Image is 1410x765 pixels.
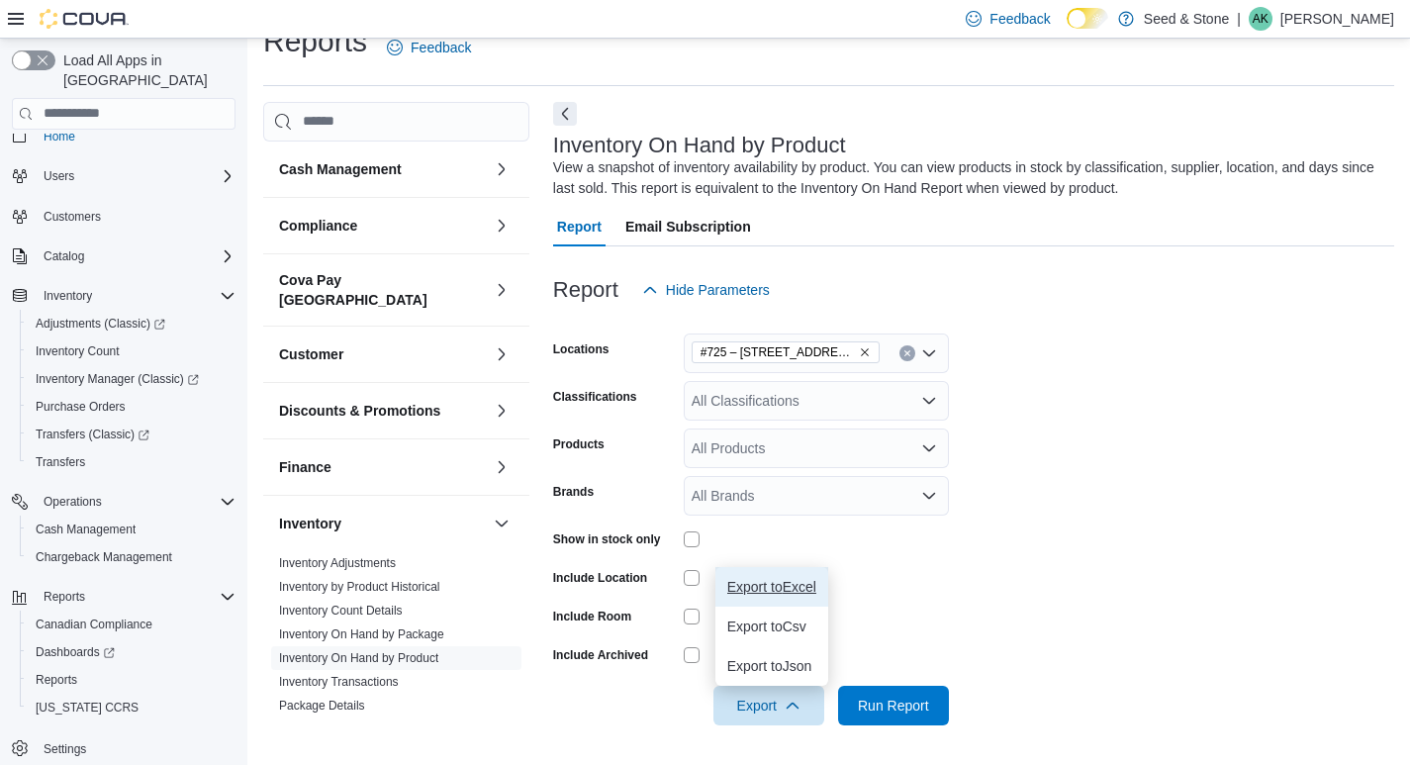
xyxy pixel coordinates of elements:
[899,345,915,361] button: Clear input
[553,531,661,547] label: Show in stock only
[28,518,143,541] a: Cash Management
[36,585,93,609] button: Reports
[279,699,365,713] a: Package Details
[20,543,243,571] button: Chargeback Management
[36,205,109,229] a: Customers
[20,393,243,421] button: Purchase Orders
[553,102,577,126] button: Next
[20,421,243,448] a: Transfers (Classic)
[279,604,403,618] a: Inventory Count Details
[279,216,357,236] h3: Compliance
[36,454,85,470] span: Transfers
[715,567,828,607] button: Export toExcel
[28,395,134,419] a: Purchase Orders
[36,371,199,387] span: Inventory Manager (Classic)
[279,556,396,570] a: Inventory Adjustments
[279,401,486,421] button: Discounts & Promotions
[279,270,486,310] button: Cova Pay [GEOGRAPHIC_DATA]
[725,686,812,725] span: Export
[28,339,235,363] span: Inventory Count
[279,159,486,179] button: Cash Management
[36,737,94,761] a: Settings
[28,640,123,664] a: Dashboards
[55,50,235,90] span: Load All Apps in [GEOGRAPHIC_DATA]
[20,310,243,337] a: Adjustments (Classic)
[4,162,243,190] button: Users
[44,248,84,264] span: Catalog
[28,423,235,446] span: Transfers (Classic)
[20,666,243,694] button: Reports
[921,393,937,409] button: Open list of options
[36,427,149,442] span: Transfers (Classic)
[1249,7,1272,31] div: Arun Kumar
[36,343,120,359] span: Inventory Count
[28,613,160,636] a: Canadian Compliance
[490,455,514,479] button: Finance
[921,440,937,456] button: Open list of options
[28,545,235,569] span: Chargeback Management
[28,450,235,474] span: Transfers
[44,288,92,304] span: Inventory
[490,342,514,366] button: Customer
[1067,29,1068,30] span: Dark Mode
[4,282,243,310] button: Inventory
[553,484,594,500] label: Brands
[36,284,235,308] span: Inventory
[4,583,243,611] button: Reports
[36,164,235,188] span: Users
[625,207,751,246] span: Email Subscription
[44,209,101,225] span: Customers
[36,125,83,148] a: Home
[1144,7,1229,31] p: Seed & Stone
[279,603,403,619] span: Inventory Count Details
[20,638,243,666] a: Dashboards
[40,9,129,29] img: Cova
[858,696,929,716] span: Run Report
[692,341,880,363] span: #725 – 19800 Lougheed Hwy (Pitt Meadows)
[28,696,235,719] span: Washington CCRS
[44,589,85,605] span: Reports
[553,278,618,302] h3: Report
[279,401,440,421] h3: Discounts & Promotions
[490,214,514,238] button: Compliance
[28,668,85,692] a: Reports
[727,619,816,634] span: Export to Csv
[28,668,235,692] span: Reports
[279,675,399,689] a: Inventory Transactions
[553,341,610,357] label: Locations
[727,579,816,595] span: Export to Excel
[28,339,128,363] a: Inventory Count
[279,674,399,690] span: Inventory Transactions
[727,658,816,674] span: Export to Json
[28,312,173,335] a: Adjustments (Classic)
[36,735,235,760] span: Settings
[28,640,235,664] span: Dashboards
[279,344,486,364] button: Customer
[279,580,440,594] a: Inventory by Product Historical
[553,157,1384,199] div: View a snapshot of inventory availability by product. You can view products in stock by classific...
[36,244,92,268] button: Catalog
[263,22,367,61] h1: Reports
[20,516,243,543] button: Cash Management
[553,436,605,452] label: Products
[1237,7,1241,31] p: |
[28,696,146,719] a: [US_STATE] CCRS
[20,365,243,393] a: Inventory Manager (Classic)
[4,733,243,762] button: Settings
[36,490,110,514] button: Operations
[1280,7,1394,31] p: [PERSON_NAME]
[279,159,402,179] h3: Cash Management
[4,122,243,150] button: Home
[279,514,341,533] h3: Inventory
[36,204,235,229] span: Customers
[28,367,207,391] a: Inventory Manager (Classic)
[28,613,235,636] span: Canadian Compliance
[28,395,235,419] span: Purchase Orders
[36,522,136,537] span: Cash Management
[666,280,770,300] span: Hide Parameters
[553,609,631,624] label: Include Room
[279,650,438,666] span: Inventory On Hand by Product
[28,367,235,391] span: Inventory Manager (Classic)
[36,549,172,565] span: Chargeback Management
